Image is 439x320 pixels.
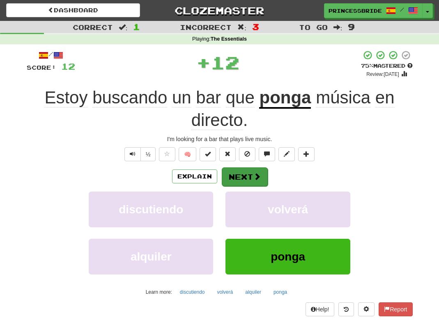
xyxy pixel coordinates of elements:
span: 12 [61,61,75,71]
div: / [27,50,75,60]
button: Set this sentence to 100% Mastered (alt+m) [200,147,216,161]
span: To go [299,23,328,31]
button: Reset to 0% Mastered (alt+r) [219,147,236,161]
button: 🧠 [179,147,196,161]
button: discutiendo [89,192,213,227]
button: Ignore sentence (alt+i) [239,147,255,161]
a: princessbride / [324,3,423,18]
span: Correct [73,23,113,31]
span: + [196,50,211,75]
span: discutiendo [119,203,183,216]
button: Add to collection (alt+a) [298,147,315,161]
small: Review: [DATE] [366,71,399,77]
strong: The Essentials [211,36,247,42]
button: discutiendo [175,286,209,298]
button: Help! [306,302,335,316]
span: que [226,88,255,107]
span: 3 [252,22,259,32]
button: Round history (alt+y) [338,302,354,316]
button: ponga [269,286,292,298]
div: I'm looking for a bar that plays live music. [27,135,413,143]
span: . [191,88,395,130]
button: volverá [225,192,350,227]
span: princessbride [329,7,382,14]
span: buscando [92,88,167,107]
span: 9 [348,22,355,32]
button: Edit sentence (alt+d) [278,147,295,161]
span: : [237,24,246,31]
span: ponga [271,250,305,263]
span: 1 [133,22,140,32]
button: alquiler [241,286,266,298]
div: Mastered [361,62,413,70]
button: Next [222,167,268,186]
span: directo [191,110,243,130]
u: ponga [259,88,311,109]
span: bar [196,88,221,107]
div: Text-to-speech controls [123,147,156,161]
span: volverá [268,203,308,216]
button: ponga [225,239,350,274]
small: Learn more: [146,289,172,295]
a: Clozemaster [152,3,286,18]
button: Report [379,302,412,316]
span: en [375,88,395,107]
button: volverá [213,286,238,298]
span: : [333,24,342,31]
button: Explain [172,169,217,183]
span: / [400,7,404,12]
span: Estoy [44,88,87,107]
span: : [119,24,128,31]
a: Dashboard [6,3,140,17]
span: Incorrect [180,23,232,31]
button: alquiler [89,239,213,274]
span: alquiler [131,250,172,263]
span: 75 % [361,62,373,69]
button: Discuss sentence (alt+u) [259,147,275,161]
span: música [316,88,370,107]
button: Favorite sentence (alt+f) [159,147,175,161]
span: 12 [211,52,239,73]
button: ½ [140,147,156,161]
button: Play sentence audio (ctl+space) [124,147,141,161]
span: un [172,88,191,107]
span: Score: [27,64,56,71]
